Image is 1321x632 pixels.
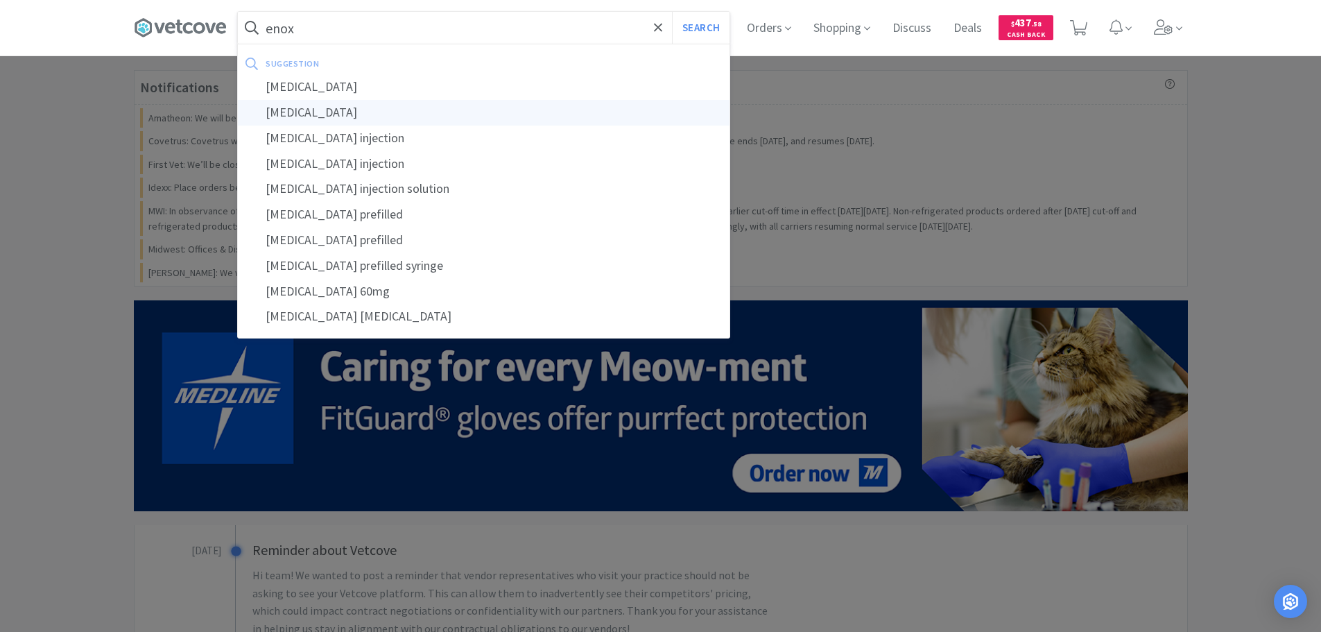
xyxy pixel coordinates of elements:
a: Discuss [887,22,937,35]
div: [MEDICAL_DATA] [238,74,729,100]
span: $ [1011,19,1015,28]
div: [MEDICAL_DATA] injection solution [238,176,729,202]
div: [MEDICAL_DATA] injection [238,126,729,151]
div: [MEDICAL_DATA] prefilled [238,228,729,253]
span: . 58 [1031,19,1042,28]
div: [MEDICAL_DATA] [238,100,729,126]
a: $437.58Cash Back [999,9,1053,46]
div: suggestion [266,53,520,74]
div: [MEDICAL_DATA] prefilled [238,202,729,228]
span: 437 [1011,16,1042,29]
input: Search by item, sku, manufacturer, ingredient, size... [238,12,729,44]
span: Cash Back [1007,31,1045,40]
div: [MEDICAL_DATA] prefilled syringe [238,253,729,279]
div: [MEDICAL_DATA] [MEDICAL_DATA] [238,304,729,330]
div: Open Intercom Messenger [1274,585,1307,618]
a: Deals [948,22,987,35]
div: [MEDICAL_DATA] 60mg [238,279,729,305]
div: [MEDICAL_DATA] injection [238,151,729,177]
button: Search [672,12,729,44]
